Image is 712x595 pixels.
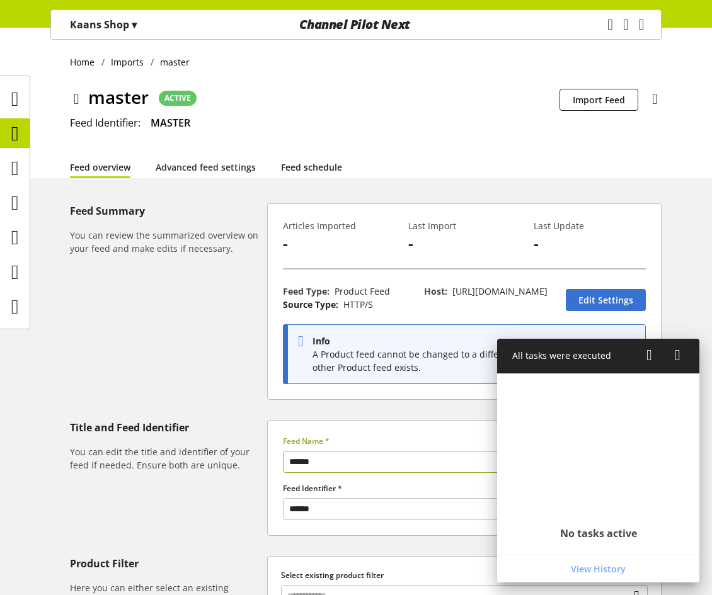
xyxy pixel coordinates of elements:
span: Feed Identifier * [283,483,342,494]
p: Articles Imported [283,219,395,232]
span: Host: [424,285,447,297]
p: - [534,232,646,255]
a: Home [70,55,101,69]
p: - [408,232,520,255]
a: Feed overview [70,161,130,174]
span: master [88,84,149,110]
p: Last Update [534,219,646,232]
h2: No tasks active [560,527,637,540]
span: Edit Settings [578,293,633,307]
h5: Product Filter [70,556,262,571]
span: All tasks were executed [512,349,611,361]
span: ▾ [132,18,137,31]
span: Product Feed [335,285,390,297]
a: Imports [105,55,151,69]
span: View History [571,562,626,575]
span: MASTER [151,116,190,130]
p: - [283,232,395,255]
span: ACTIVE [164,93,191,104]
p: Info [313,334,640,348]
h6: You can review the summarized overview on your feed and make edits if necessary. [70,229,262,255]
h5: Feed Summary [70,203,262,218]
span: Source Type: [283,298,338,310]
span: https://www.wissenschaft-shop.de/export/gmc/wissenschaft-shop.csv [452,285,548,297]
p: Last Import [408,219,520,232]
span: Feed Type: [283,285,330,297]
a: View History [500,558,697,580]
span: Import Feed [573,93,625,106]
p: A Product feed cannot be changed to a different feed type as long as no other Product feed exists. [313,348,640,374]
label: Select existing product filter [281,570,648,581]
a: Edit Settings [566,289,646,311]
span: Feed Name * [283,436,330,446]
button: Import Feed [560,89,638,111]
nav: main navigation [50,9,662,40]
a: Feed schedule [281,161,342,174]
h6: You can edit the title and identifier of your feed if needed. Ensure both are unique. [70,445,262,472]
p: Kaans Shop [70,17,137,32]
span: HTTP/S [343,298,373,310]
a: Advanced feed settings [156,161,256,174]
span: Feed Identifier: [70,116,141,130]
h5: Title and Feed Identifier [70,420,262,435]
